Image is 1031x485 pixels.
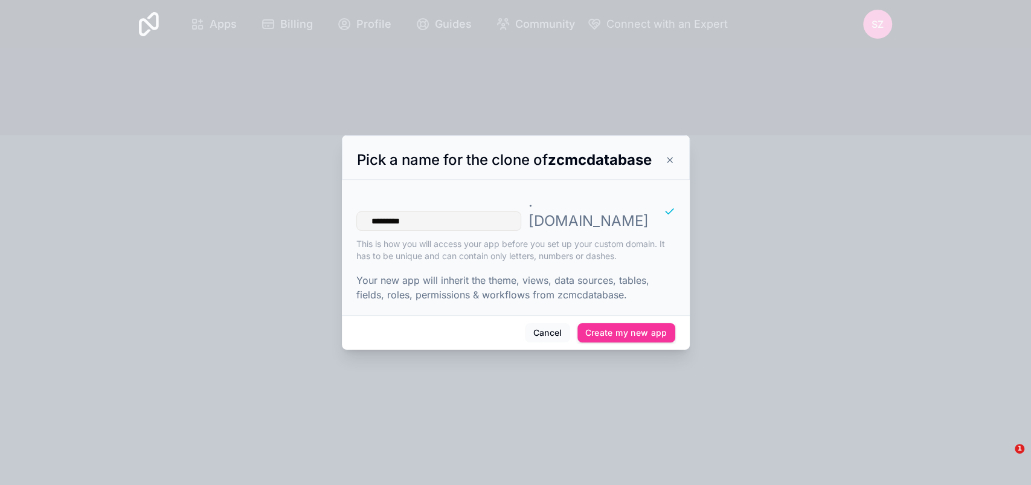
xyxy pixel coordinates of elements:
[548,151,652,169] strong: zcmcdatabase
[356,238,675,262] p: This is how you will access your app before you set up your custom domain. It has to be unique an...
[990,444,1019,473] iframe: Intercom live chat
[577,323,675,342] button: Create my new app
[525,323,570,342] button: Cancel
[357,151,652,169] span: Pick a name for the clone of
[528,192,649,231] p: . [DOMAIN_NAME]
[1015,444,1024,454] span: 1
[356,273,675,302] p: Your new app will inherit the theme, views, data sources, tables, fields, roles, permissions & wo...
